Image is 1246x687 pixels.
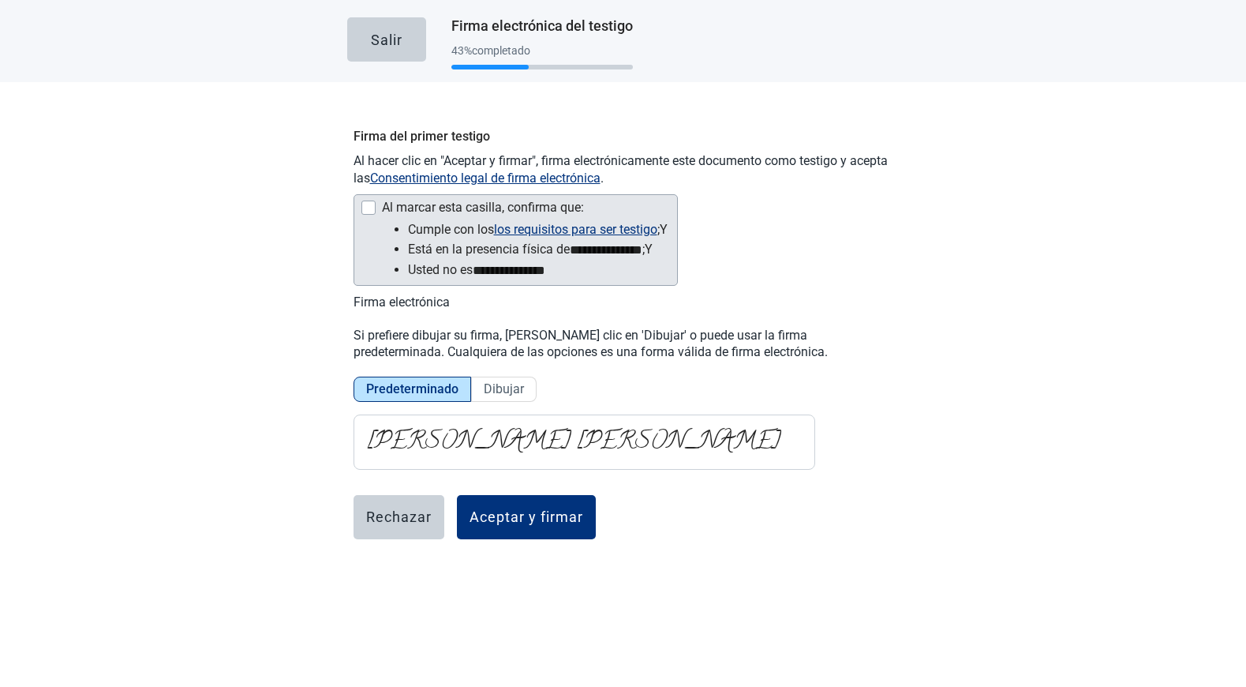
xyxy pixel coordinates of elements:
[408,220,668,239] li: Cumple con los ;
[347,17,426,62] button: Salir
[408,239,668,260] li: Está en la presencia física de ;
[451,15,633,37] h1: Firma electrónica del testigo
[494,220,657,239] span: los requisitos para ser testigo
[451,44,633,57] div: 43 % completado
[470,509,583,525] div: Aceptar y firmar
[660,222,668,237] span: y
[354,152,893,186] p: Al hacer clic en "Aceptar y firmar", firma electrónicamente este documento como testigo y acepta ...
[370,170,601,187] span: Consentimiento legal de firma electrónica
[366,509,432,525] div: Rechazar
[354,126,893,146] h2: Firma del primer testigo
[457,495,596,539] button: Aceptar y firmar
[354,327,893,361] p: Si prefiere dibujar su firma, [PERSON_NAME] clic en 'Dibujar' o puede usar la firma predeterminad...
[382,201,584,215] div: Al marcar esta casilla, confirma que:
[354,294,893,311] p: Firma electrónica
[408,260,668,280] li: Usted no es
[484,381,524,396] span: Dibujar
[645,242,653,257] span: y
[367,431,814,456] p: [PERSON_NAME] [PERSON_NAME]
[354,495,444,539] button: Rechazar
[371,32,402,47] div: Salir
